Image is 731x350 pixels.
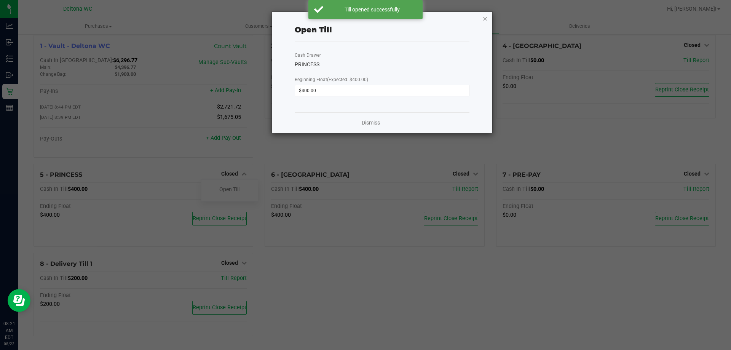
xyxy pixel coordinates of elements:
[295,61,469,69] div: PRINCESS
[295,24,332,35] div: Open Till
[327,77,368,82] span: (Expected: $400.00)
[327,6,417,13] div: Till opened successfully
[362,119,380,127] a: Dismiss
[8,289,30,312] iframe: Resource center
[295,52,321,59] label: Cash Drawer
[295,77,368,82] span: Beginning Float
